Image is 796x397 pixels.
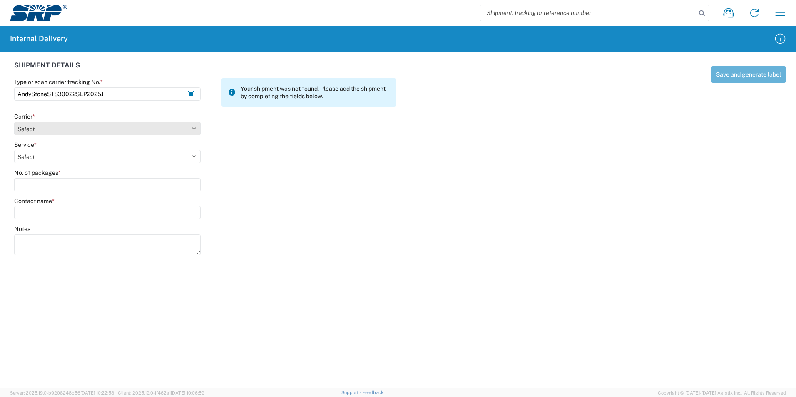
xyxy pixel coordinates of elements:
[658,389,786,397] span: Copyright © [DATE]-[DATE] Agistix Inc., All Rights Reserved
[118,390,204,395] span: Client: 2025.19.0-1f462a1
[362,390,383,395] a: Feedback
[14,78,103,86] label: Type or scan carrier tracking No.
[14,169,61,176] label: No. of packages
[171,390,204,395] span: [DATE] 10:06:59
[80,390,114,395] span: [DATE] 10:22:58
[341,390,362,395] a: Support
[10,5,67,21] img: srp
[480,5,696,21] input: Shipment, tracking or reference number
[14,141,37,149] label: Service
[241,85,389,100] span: Your shipment was not found. Please add the shipment by completing the fields below.
[10,390,114,395] span: Server: 2025.19.0-b9208248b56
[14,197,55,205] label: Contact name
[14,225,30,233] label: Notes
[10,34,68,44] h2: Internal Delivery
[14,113,35,120] label: Carrier
[14,62,396,78] div: SHIPMENT DETAILS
